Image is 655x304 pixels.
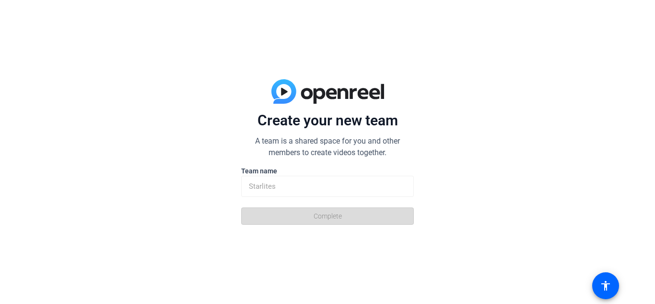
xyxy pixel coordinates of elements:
p: Create your new team [241,111,414,130]
input: Enter here [249,181,406,192]
label: Team name [241,166,414,176]
img: blue-gradient.svg [271,79,384,104]
mat-icon: accessibility [600,280,611,292]
p: A team is a shared space for you and other members to create videos together. [241,135,414,158]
